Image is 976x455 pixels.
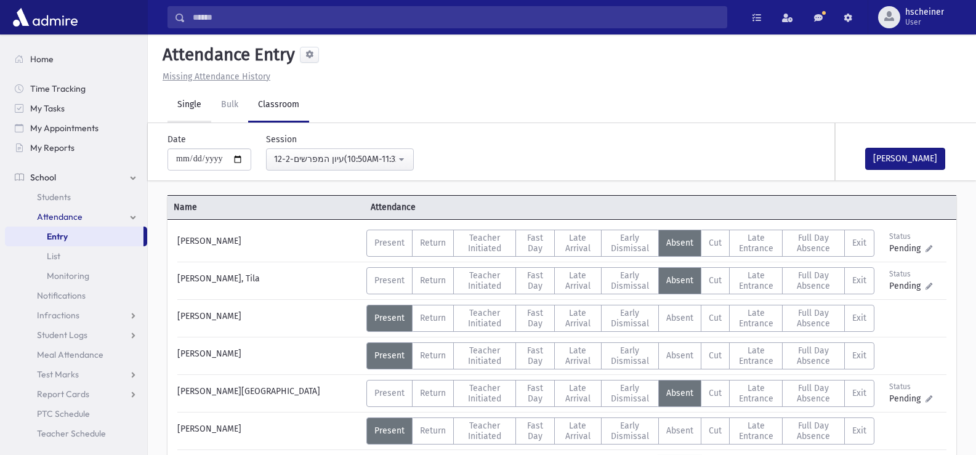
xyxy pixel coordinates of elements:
[737,233,775,254] span: Late Entrance
[790,421,837,441] span: Full Day Absence
[37,428,106,439] span: Teacher Schedule
[461,383,508,404] span: Teacher Initiated
[158,71,270,82] a: Missing Attendance History
[666,238,693,248] span: Absent
[374,313,405,323] span: Present
[709,275,722,286] span: Cut
[905,7,944,17] span: hscheiner
[5,364,147,384] a: Test Marks
[274,153,396,166] div: 12-2-עיון המפרשים(10:50AM-11:32AM)
[562,383,594,404] span: Late Arrival
[374,238,405,248] span: Present
[171,380,366,407] div: [PERSON_NAME][GEOGRAPHIC_DATA]
[47,231,68,242] span: Entry
[374,425,405,436] span: Present
[171,267,366,294] div: [PERSON_NAME], Tila
[5,79,147,99] a: Time Tracking
[420,313,446,323] span: Return
[171,342,366,369] div: [PERSON_NAME]
[30,83,86,94] span: Time Tracking
[461,421,508,441] span: Teacher Initiated
[366,380,874,407] div: AttTypes
[737,270,775,291] span: Late Entrance
[374,350,405,361] span: Present
[37,349,103,360] span: Meal Attendance
[865,148,945,170] button: [PERSON_NAME]
[167,88,211,123] a: Single
[5,345,147,364] a: Meal Attendance
[5,118,147,138] a: My Appointments
[666,350,693,361] span: Absent
[5,207,147,227] a: Attendance
[562,308,594,329] span: Late Arrival
[366,305,874,332] div: AttTypes
[211,88,248,123] a: Bulk
[709,350,722,361] span: Cut
[366,342,874,369] div: AttTypes
[5,246,147,266] a: List
[737,345,775,366] span: Late Entrance
[37,211,83,222] span: Attendance
[5,49,147,69] a: Home
[47,251,60,262] span: List
[852,238,866,248] span: Exit
[709,388,722,398] span: Cut
[666,313,693,323] span: Absent
[461,345,508,366] span: Teacher Initiated
[167,201,365,214] span: Name
[523,308,547,329] span: Fast Day
[171,230,366,257] div: [PERSON_NAME]
[420,350,446,361] span: Return
[852,275,866,286] span: Exit
[737,383,775,404] span: Late Entrance
[790,383,837,404] span: Full Day Absence
[10,5,81,30] img: AdmirePro
[852,350,866,361] span: Exit
[790,345,837,366] span: Full Day Absence
[609,345,651,366] span: Early Dismissal
[666,275,693,286] span: Absent
[266,148,414,171] button: 12-2-עיון המפרשים(10:50AM-11:32AM)
[171,305,366,332] div: [PERSON_NAME]
[37,191,71,203] span: Students
[709,425,722,436] span: Cut
[5,187,147,207] a: Students
[47,270,89,281] span: Monitoring
[461,233,508,254] span: Teacher Initiated
[167,133,186,146] label: Date
[37,408,90,419] span: PTC Schedule
[666,388,693,398] span: Absent
[30,103,65,114] span: My Tasks
[5,99,147,118] a: My Tasks
[5,138,147,158] a: My Reports
[790,308,837,329] span: Full Day Absence
[185,6,727,28] input: Search
[737,421,775,441] span: Late Entrance
[889,242,926,255] span: Pending
[374,388,405,398] span: Present
[562,345,594,366] span: Late Arrival
[609,270,651,291] span: Early Dismissal
[852,425,866,436] span: Exit
[366,230,874,257] div: AttTypes
[5,424,147,443] a: Teacher Schedule
[5,286,147,305] a: Notifications
[737,308,775,329] span: Late Entrance
[37,369,79,380] span: Test Marks
[420,388,446,398] span: Return
[365,201,562,214] span: Attendance
[374,275,405,286] span: Present
[5,266,147,286] a: Monitoring
[709,313,722,323] span: Cut
[905,17,944,27] span: User
[30,123,99,134] span: My Appointments
[609,308,651,329] span: Early Dismissal
[523,345,547,366] span: Fast Day
[852,388,866,398] span: Exit
[609,233,651,254] span: Early Dismissal
[37,290,86,301] span: Notifications
[30,54,54,65] span: Home
[889,280,926,292] span: Pending
[889,392,926,405] span: Pending
[37,329,87,340] span: Student Logs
